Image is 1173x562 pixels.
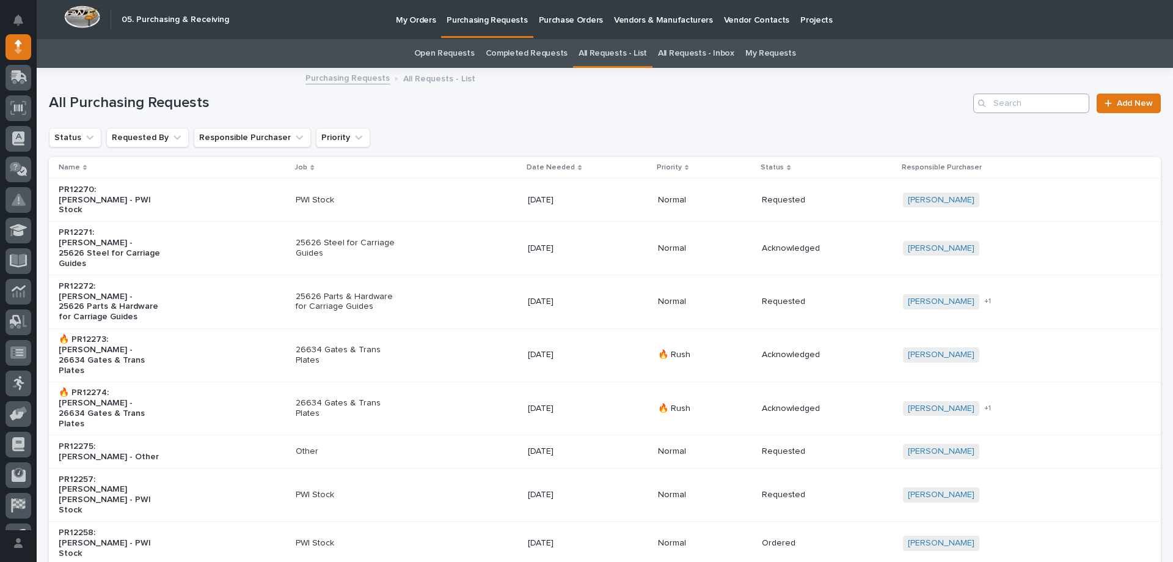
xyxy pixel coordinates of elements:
[59,227,161,268] p: PR12271: [PERSON_NAME] - 25626 Steel for Carriage Guides
[49,94,968,112] h1: All Purchasing Requests
[658,195,753,205] p: Normal
[902,161,982,174] p: Responsible Purchaser
[49,275,1161,328] tr: PR12272: [PERSON_NAME] - 25626 Parts & Hardware for Carriage Guides25626 Parts & Hardware for Car...
[59,281,161,322] p: PR12272: [PERSON_NAME] - 25626 Parts & Hardware for Carriage Guides
[658,446,753,457] p: Normal
[106,128,189,147] button: Requested By
[762,404,864,414] p: Acknowledged
[908,243,974,254] a: [PERSON_NAME]
[658,243,753,254] p: Normal
[528,538,630,549] p: [DATE]
[762,490,864,500] p: Requested
[49,328,1161,382] tr: 🔥 PR12273: [PERSON_NAME] - 26634 Gates & Trans Plates26634 Gates & Trans Plates[DATE]🔥 RushAcknow...
[658,297,753,307] p: Normal
[59,161,80,174] p: Name
[49,382,1161,435] tr: 🔥 PR12274: [PERSON_NAME] - 26634 Gates & Trans Plates26634 Gates & Trans Plates[DATE]🔥 RushAcknow...
[908,404,974,414] a: [PERSON_NAME]
[316,128,370,147] button: Priority
[908,297,974,307] a: [PERSON_NAME]
[762,446,864,457] p: Requested
[15,15,31,34] div: Notifications
[1097,94,1161,113] a: Add New
[528,404,630,414] p: [DATE]
[984,405,991,412] span: + 1
[528,195,630,205] p: [DATE]
[908,446,974,457] a: [PERSON_NAME]
[657,161,682,174] p: Priority
[658,350,753,360] p: 🔥 Rush
[296,490,398,500] p: PWI Stock
[527,161,575,174] p: Date Needed
[49,179,1161,222] tr: PR12270: [PERSON_NAME] - PWI StockPWI Stock[DATE]NormalRequested[PERSON_NAME]
[762,538,864,549] p: Ordered
[64,6,100,28] img: Workspace Logo
[59,388,161,429] p: 🔥 PR12274: [PERSON_NAME] - 26634 Gates & Trans Plates
[762,243,864,254] p: Acknowledged
[579,39,647,68] a: All Requests - List
[528,350,630,360] p: [DATE]
[762,297,864,307] p: Requested
[908,350,974,360] a: [PERSON_NAME]
[908,538,974,549] a: [PERSON_NAME]
[59,528,161,558] p: PR12258: [PERSON_NAME] - PWI Stock
[762,350,864,360] p: Acknowledged
[296,538,398,549] p: PWI Stock
[414,39,475,68] a: Open Requests
[294,161,307,174] p: Job
[49,128,101,147] button: Status
[745,39,796,68] a: My Requests
[658,39,734,68] a: All Requests - Inbox
[658,490,753,500] p: Normal
[486,39,568,68] a: Completed Requests
[59,335,161,375] p: 🔥 PR12273: [PERSON_NAME] - 26634 Gates & Trans Plates
[305,70,390,84] a: Purchasing Requests
[296,238,398,259] p: 25626 Steel for Carriage Guides
[973,94,1089,113] input: Search
[59,185,161,215] p: PR12270: [PERSON_NAME] - PWI Stock
[761,161,784,174] p: Status
[528,243,630,254] p: [DATE]
[5,7,31,33] button: Notifications
[908,490,974,500] a: [PERSON_NAME]
[528,446,630,457] p: [DATE]
[908,195,974,205] a: [PERSON_NAME]
[762,195,864,205] p: Requested
[658,538,753,549] p: Normal
[296,398,398,419] p: 26634 Gates & Trans Plates
[528,490,630,500] p: [DATE]
[984,298,991,305] span: + 1
[122,15,229,25] h2: 05. Purchasing & Receiving
[403,71,475,84] p: All Requests - List
[296,446,398,457] p: Other
[296,195,398,205] p: PWI Stock
[49,435,1161,468] tr: PR12275: [PERSON_NAME] - OtherOther[DATE]NormalRequested[PERSON_NAME]
[1117,99,1153,108] span: Add New
[296,292,398,312] p: 25626 Parts & Hardware for Carriage Guides
[528,297,630,307] p: [DATE]
[59,475,161,516] p: PR12257: [PERSON_NAME] [PERSON_NAME] - PWI Stock
[296,345,398,366] p: 26634 Gates & Trans Plates
[658,404,753,414] p: 🔥 Rush
[59,442,161,462] p: PR12275: [PERSON_NAME] - Other
[49,221,1161,275] tr: PR12271: [PERSON_NAME] - 25626 Steel for Carriage Guides25626 Steel for Carriage Guides[DATE]Norm...
[49,468,1161,522] tr: PR12257: [PERSON_NAME] [PERSON_NAME] - PWI StockPWI Stock[DATE]NormalRequested[PERSON_NAME]
[194,128,311,147] button: Responsible Purchaser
